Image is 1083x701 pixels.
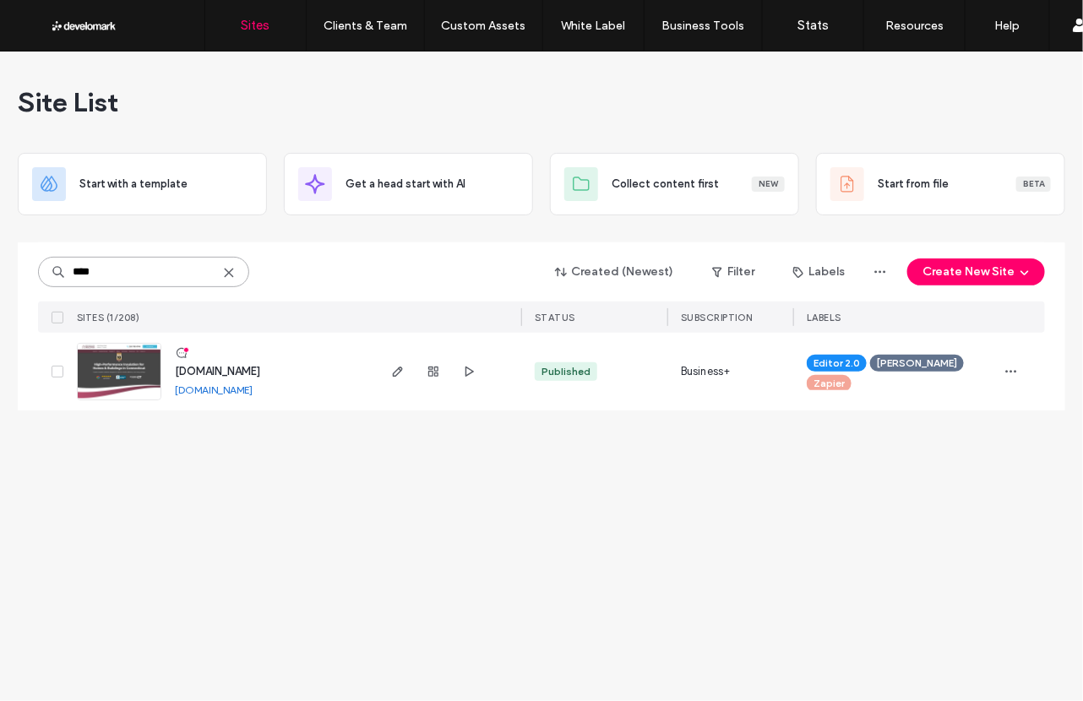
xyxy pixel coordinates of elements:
span: Start from file [878,176,949,193]
span: Start with a template [79,176,188,193]
button: Labels [778,258,860,285]
label: White Label [562,19,626,33]
label: Custom Assets [442,19,526,33]
label: Help [995,19,1020,33]
span: [PERSON_NAME] [877,356,957,371]
label: Stats [797,18,829,33]
button: Filter [695,258,771,285]
button: Created (Newest) [541,258,688,285]
span: STATUS [535,312,575,323]
span: Business+ [681,363,731,380]
div: Collect content firstNew [550,153,799,215]
span: Help [39,12,73,27]
span: Get a head start with AI [346,176,465,193]
label: Resources [885,19,944,33]
span: Zapier [814,376,845,391]
div: Start with a template [18,153,267,215]
span: LABELS [807,312,841,323]
a: [DOMAIN_NAME] [175,365,260,378]
div: Published [541,364,590,379]
label: Business Tools [662,19,745,33]
span: Collect content first [612,176,719,193]
div: Beta [1016,177,1051,192]
label: Sites [242,18,270,33]
span: Editor 2.0 [814,356,860,371]
span: SITES (1/208) [77,312,140,323]
a: [DOMAIN_NAME] [175,383,253,396]
div: New [752,177,785,192]
div: Get a head start with AI [284,153,533,215]
label: Clients & Team [324,19,407,33]
span: SUBSCRIPTION [681,312,753,323]
div: Start from fileBeta [816,153,1065,215]
span: Site List [18,85,118,119]
button: Create New Site [907,258,1045,285]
